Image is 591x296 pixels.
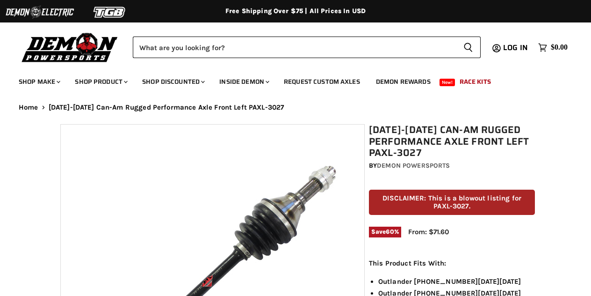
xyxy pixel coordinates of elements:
[369,227,401,237] span: Save %
[12,72,66,91] a: Shop Make
[75,3,145,21] img: TGB Logo 2
[5,3,75,21] img: Demon Electric Logo 2
[378,276,535,287] li: Outlander [PHONE_NUMBER][DATE][DATE]
[277,72,367,91] a: Request Custom Axles
[386,228,394,235] span: 60
[377,162,450,170] a: Demon Powersports
[369,161,535,171] div: by
[369,190,535,215] p: DISCLAIMER: This is a blowout listing for PAXL-3027.
[135,72,210,91] a: Shop Discounted
[133,37,456,58] input: Search
[49,104,284,111] span: [DATE]-[DATE] Can-Am Rugged Performance Axle Front Left PAXL-3027
[499,44,533,52] a: Log in
[68,72,133,91] a: Shop Product
[19,104,38,111] a: Home
[440,79,455,86] span: New!
[533,41,572,54] a: $0.00
[369,124,535,159] h1: [DATE]-[DATE] Can-Am Rugged Performance Axle Front Left PAXL-3027
[133,37,481,58] form: Product
[19,30,121,64] img: Demon Powersports
[551,43,568,52] span: $0.00
[369,72,438,91] a: Demon Rewards
[369,258,535,269] p: This Product Fits With:
[453,72,498,91] a: Race Kits
[456,37,481,58] button: Search
[12,68,565,91] ul: Main menu
[212,72,275,91] a: Inside Demon
[503,42,528,53] span: Log in
[408,228,449,236] span: From: $71.60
